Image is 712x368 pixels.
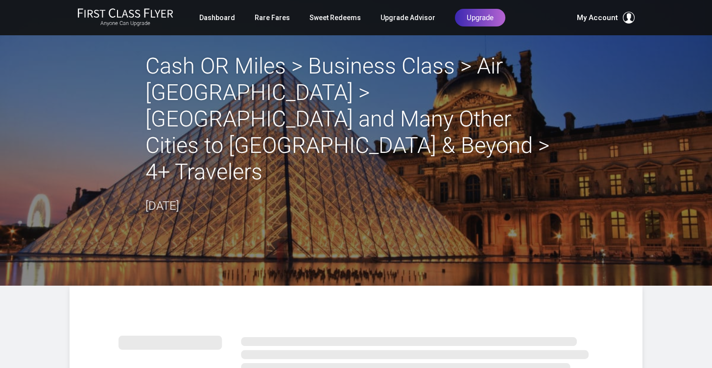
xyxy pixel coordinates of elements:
[255,9,290,26] a: Rare Fares
[77,20,173,27] small: Anyone Can Upgrade
[199,9,235,26] a: Dashboard
[145,199,179,213] time: [DATE]
[145,53,567,185] h2: Cash OR Miles > Business Class > Air [GEOGRAPHIC_DATA] > [GEOGRAPHIC_DATA] and Many Other Cities ...
[577,12,618,24] span: My Account
[577,12,635,24] button: My Account
[455,9,505,26] a: Upgrade
[309,9,361,26] a: Sweet Redeems
[380,9,435,26] a: Upgrade Advisor
[77,8,173,18] img: First Class Flyer
[77,8,173,27] a: First Class FlyerAnyone Can Upgrade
